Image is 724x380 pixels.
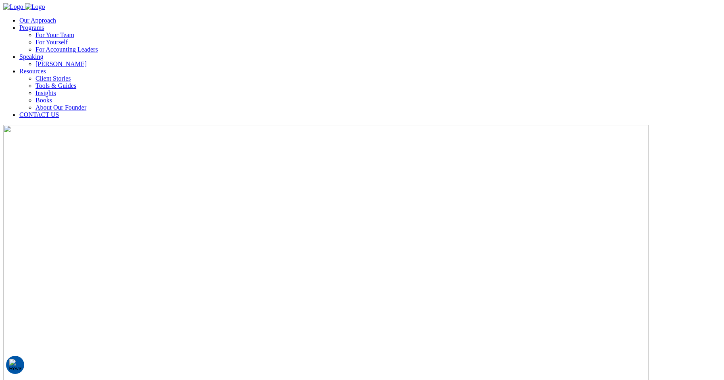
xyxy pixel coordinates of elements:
a: CONTACT US [19,111,59,118]
a: Home [3,3,45,10]
a: Speaking [19,53,44,60]
img: Company Logo [25,3,45,10]
a: About Our Founder [35,104,86,111]
a: Insights [35,89,56,96]
a: For Your Team [35,31,74,38]
button: Consent Preferences [9,359,21,371]
a: Programs [19,24,44,31]
a: Books [35,97,52,104]
img: Company Logo [3,3,23,10]
a: For Yourself [35,39,68,46]
img: Revisit consent button [9,359,21,371]
a: [PERSON_NAME] [35,60,87,67]
a: Our Approach [19,17,56,24]
a: Tools & Guides [35,82,76,89]
a: For Accounting Leaders [35,46,98,53]
a: Client Stories [35,75,71,82]
a: Resources [19,68,46,75]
